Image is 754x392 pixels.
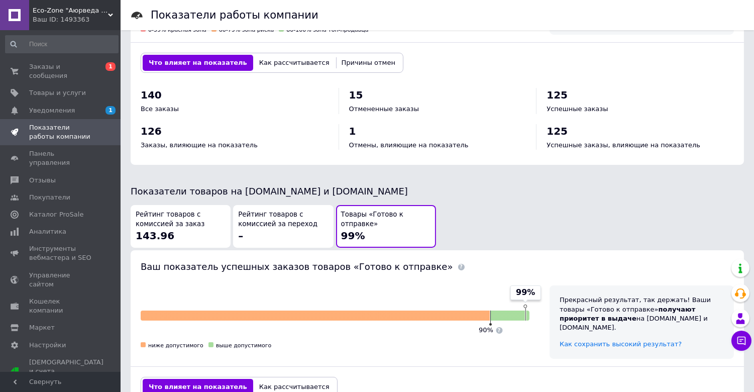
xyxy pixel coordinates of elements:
button: Товары «Готово к отправке»99% [336,205,436,248]
span: Панель управления [29,149,93,167]
span: 80-100% зона топ-продавца [286,27,368,33]
div: Прекрасный результат, так держать! Ваши товары «Готово к отправке» на [DOMAIN_NAME] и [DOMAIN_NAME]. [560,296,724,332]
span: ниже допустимого [148,342,203,349]
span: 90% [479,326,493,334]
button: Что влияет на показатель [143,55,253,71]
span: 125 [547,89,568,101]
button: Рейтинг товаров с комиссией за заказ143.96 [131,205,231,248]
span: выше допустимого [216,342,272,349]
button: Рейтинг товаров с комиссией за переход– [233,205,333,248]
span: Отзывы [29,176,56,185]
span: 60-79% зона риска [219,27,274,33]
span: Отмененные заказы [349,105,419,113]
a: Как сохранить высокий результат? [560,340,682,348]
span: Уведомления [29,106,75,115]
span: Показатели товаров на [DOMAIN_NAME] и [DOMAIN_NAME] [131,186,408,197]
span: Аналитика [29,227,66,236]
span: Рейтинг товаров с комиссией за переход [238,210,328,229]
span: Управление сайтом [29,271,93,289]
span: Отмены, влияющие на показатель [349,141,469,149]
span: Кошелек компании [29,297,93,315]
span: Настройки [29,341,66,350]
button: Чат с покупателем [731,331,751,351]
span: 0-59% красная зона [148,27,206,33]
span: 99% [516,287,535,298]
button: Причины отмен [336,55,401,71]
span: Успешные заказы, влияющие на показатель [547,141,700,149]
span: 1 [105,106,116,115]
span: Ваш показатель успешных заказов товаров «Готово к отправке» [141,261,453,272]
span: Успешные заказы [547,105,608,113]
span: 143.96 [136,230,174,242]
span: 1 [349,125,356,137]
div: Ваш ID: 1493363 [33,15,121,24]
span: Покупатели [29,193,70,202]
span: Товары и услуги [29,88,86,97]
span: 1 [105,62,116,71]
span: 125 [547,125,568,137]
span: [DEMOGRAPHIC_DATA] и счета [29,358,103,385]
span: 15 [349,89,363,101]
span: 140 [141,89,162,101]
h1: Показатели работы компании [151,9,318,21]
span: Рейтинг товаров с комиссией за заказ [136,210,226,229]
span: 126 [141,125,162,137]
span: 99% [341,230,365,242]
button: Как рассчитывается [253,55,336,71]
span: Маркет [29,323,55,332]
input: Поиск [5,35,119,53]
span: Товары «Готово к отправке» [341,210,431,229]
span: Заказы, влияющие на показатель [141,141,258,149]
span: Каталог ProSale [29,210,83,219]
span: Заказы и сообщения [29,62,93,80]
span: Показатели работы компании [29,123,93,141]
b: получают приоритет в выдаче [560,306,695,322]
span: Eco-Zone "Аюрведа для здоровья" [33,6,108,15]
span: Все заказы [141,105,179,113]
span: Инструменты вебмастера и SEO [29,244,93,262]
span: – [238,230,243,242]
